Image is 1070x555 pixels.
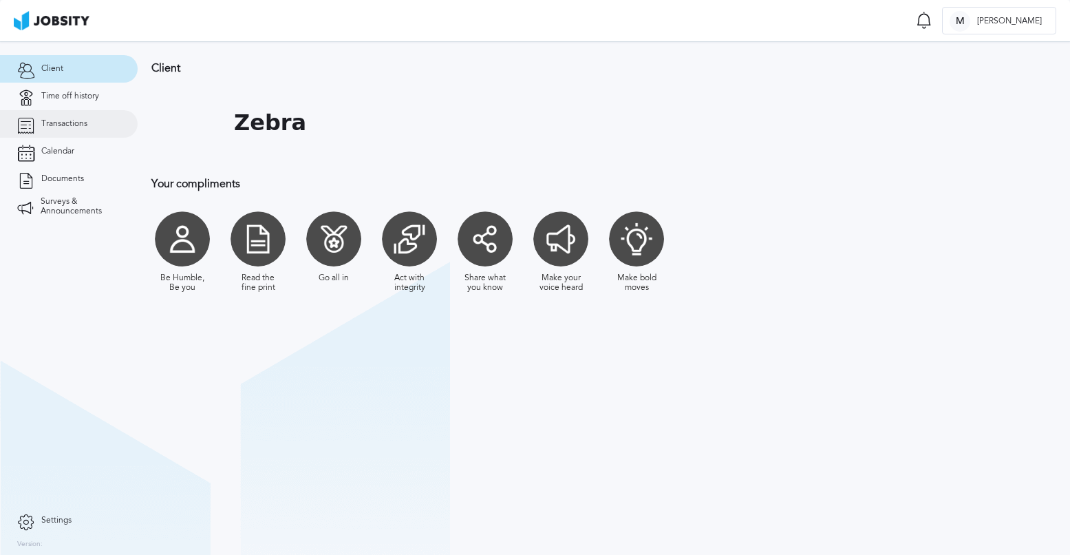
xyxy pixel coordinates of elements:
div: Make bold moves [612,273,661,293]
div: Be Humble, Be you [158,273,206,293]
label: Version: [17,541,43,549]
button: M[PERSON_NAME] [942,7,1056,34]
div: M [950,11,970,32]
span: Calendar [41,147,74,156]
span: Time off history [41,92,99,101]
span: [PERSON_NAME] [970,17,1049,26]
div: Make your voice heard [537,273,585,293]
div: Share what you know [461,273,509,293]
h1: Zebra [234,110,306,136]
div: Read the fine print [234,273,282,293]
span: Surveys & Announcements [41,197,120,216]
h3: Your compliments [151,178,898,190]
span: Client [41,64,63,74]
span: Documents [41,174,84,184]
img: ab4bad089aa723f57921c736e9817d99.png [14,11,89,30]
div: Go all in [319,273,349,283]
span: Transactions [41,119,87,129]
h3: Client [151,62,898,74]
div: Act with integrity [385,273,434,293]
span: Settings [41,516,72,525]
